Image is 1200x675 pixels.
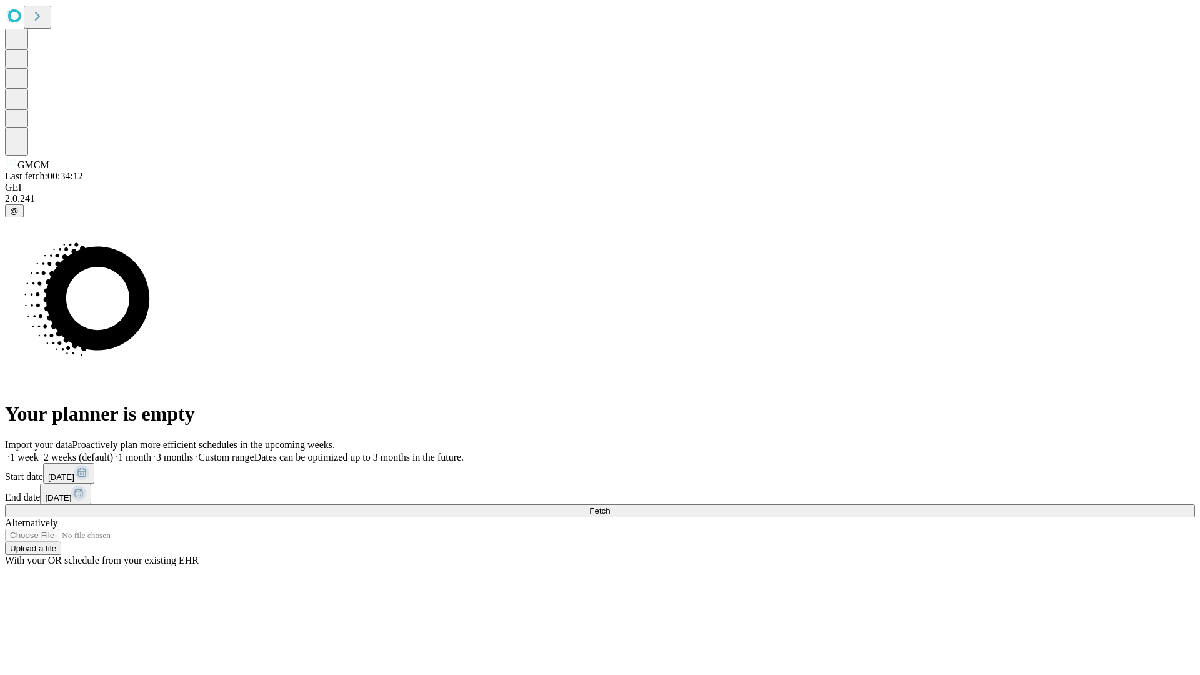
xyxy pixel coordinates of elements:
[5,182,1195,193] div: GEI
[5,542,61,555] button: Upload a file
[118,452,151,462] span: 1 month
[5,193,1195,204] div: 2.0.241
[5,402,1195,426] h1: Your planner is empty
[5,171,83,181] span: Last fetch: 00:34:12
[5,463,1195,484] div: Start date
[254,452,464,462] span: Dates can be optimized up to 3 months in the future.
[5,204,24,217] button: @
[48,472,74,482] span: [DATE]
[5,484,1195,504] div: End date
[156,452,193,462] span: 3 months
[45,493,71,502] span: [DATE]
[5,504,1195,517] button: Fetch
[43,463,94,484] button: [DATE]
[10,206,19,216] span: @
[44,452,113,462] span: 2 weeks (default)
[72,439,335,450] span: Proactively plan more efficient schedules in the upcoming weeks.
[40,484,91,504] button: [DATE]
[198,452,254,462] span: Custom range
[5,517,57,528] span: Alternatively
[5,439,72,450] span: Import your data
[5,555,199,566] span: With your OR schedule from your existing EHR
[589,506,610,516] span: Fetch
[10,452,39,462] span: 1 week
[17,159,49,170] span: GMCM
